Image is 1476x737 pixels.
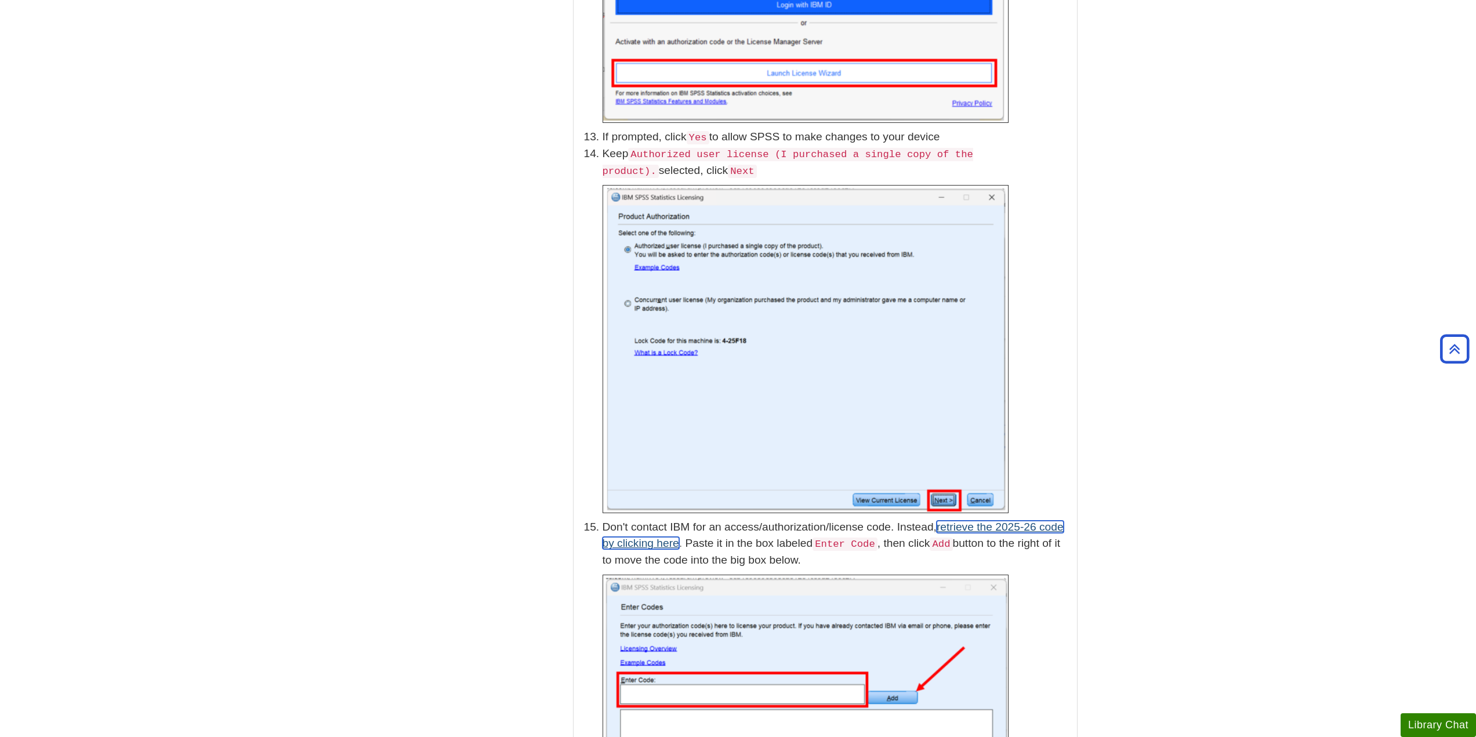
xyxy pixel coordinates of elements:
[1401,713,1476,737] button: Library Chat
[603,146,1071,179] p: Keep selected, click
[813,538,877,551] code: Enter Code
[603,185,1009,513] img: 'Product Authorization' window, 'Authorized user license (I purchased a single copy of the produc...
[603,519,1071,569] p: Don't contact IBM for an access/authorization/license code. Instead, . Paste it in the box labele...
[603,148,973,178] code: Authorized user license (I purchased a single copy of the product).
[930,538,952,551] code: Add
[603,521,1064,550] a: retrieve the 2025-26 code by clicking here
[687,131,709,144] code: Yes
[728,165,756,178] code: Next
[603,129,1071,146] li: If prompted, click to allow SPSS to make changes to your device
[1436,341,1473,357] a: Back to Top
